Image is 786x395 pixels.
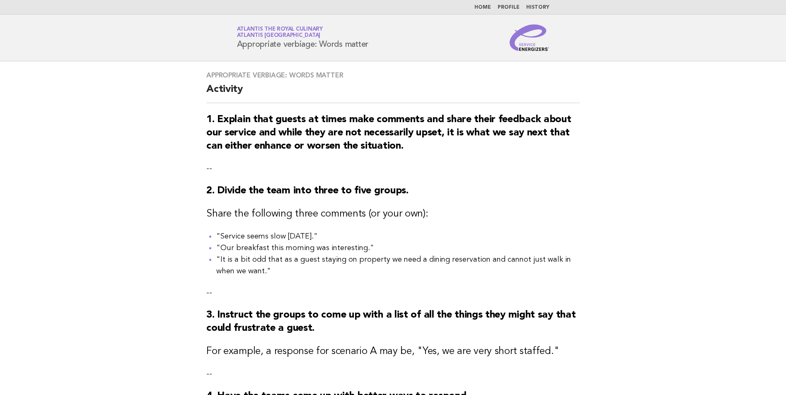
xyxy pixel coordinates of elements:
li: "Service seems slow [DATE]." [216,231,580,242]
p: -- [206,368,580,380]
img: Service Energizers [510,24,549,51]
a: Profile [498,5,520,10]
p: -- [206,163,580,174]
strong: 2. Divide the team into three to five groups. [206,186,409,196]
h3: Appropriate verbiage: Words matter [206,71,580,79]
li: "Our breakfast this morning was interesting." [216,242,580,254]
p: -- [206,287,580,299]
a: Home [474,5,491,10]
h3: For example, a response for scenario A may be, "Yes, we are very short staffed." [206,345,580,358]
span: Atlantis [GEOGRAPHIC_DATA] [237,33,321,39]
strong: 1. Explain that guests at times make comments and share their feedback about our service and whil... [206,115,571,151]
strong: 3. Instruct the groups to come up with a list of all the things they might say that could frustra... [206,310,576,333]
a: History [526,5,549,10]
h2: Activity [206,83,580,103]
h1: Appropriate verbiage: Words matter [237,27,369,48]
a: Atlantis the Royal CulinaryAtlantis [GEOGRAPHIC_DATA] [237,26,323,38]
li: "It is a bit odd that as a guest staying on property we need a dining reservation and cannot just... [216,254,580,277]
h3: Share the following three comments (or your own): [206,207,580,221]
